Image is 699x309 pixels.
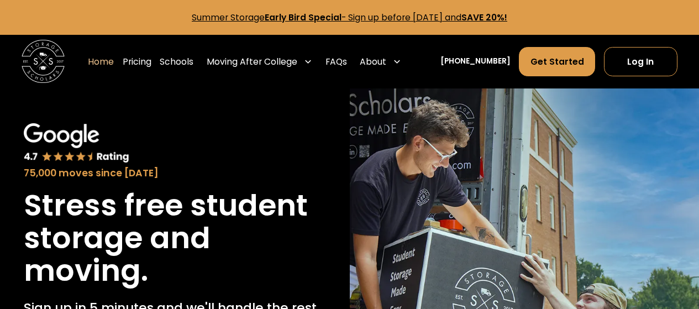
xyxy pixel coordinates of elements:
[202,46,317,77] div: Moving After College
[325,46,347,77] a: FAQs
[22,40,65,83] img: Storage Scholars main logo
[604,47,677,76] a: Log In
[24,166,326,180] div: 75,000 moves since [DATE]
[88,46,114,77] a: Home
[207,55,297,68] div: Moving After College
[160,46,193,77] a: Schools
[355,46,406,77] div: About
[24,123,130,164] img: Google 4.7 star rating
[24,189,326,287] h1: Stress free student storage and moving.
[192,12,507,23] a: Summer StorageEarly Bird Special- Sign up before [DATE] andSAVE 20%!
[440,56,511,67] a: [PHONE_NUMBER]
[265,12,341,23] strong: Early Bird Special
[123,46,151,77] a: Pricing
[461,12,507,23] strong: SAVE 20%!
[360,55,386,68] div: About
[22,40,65,83] a: home
[519,47,595,76] a: Get Started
